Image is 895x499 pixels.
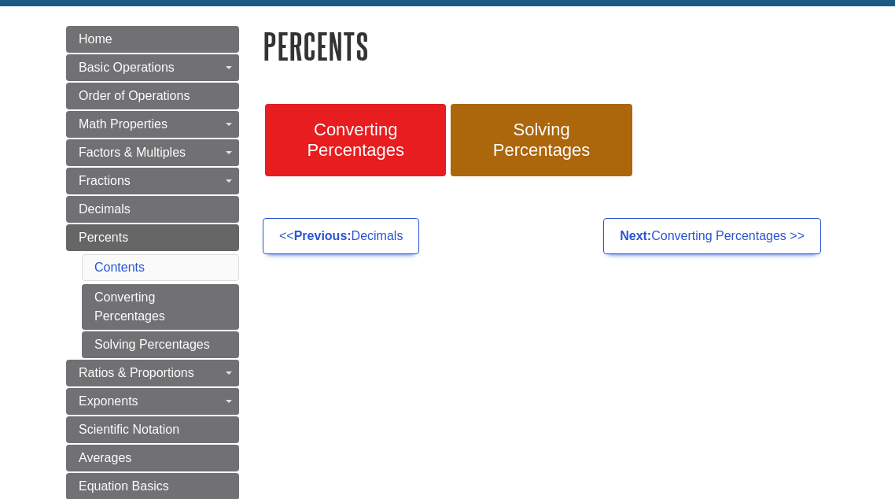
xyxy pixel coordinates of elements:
[66,445,239,471] a: Averages
[79,423,179,436] span: Scientific Notation
[451,104,632,176] a: Solving Percentages
[79,394,138,408] span: Exponents
[79,202,131,216] span: Decimals
[94,261,145,274] a: Contents
[620,229,651,242] strong: Next:
[79,479,169,493] span: Equation Basics
[82,284,239,330] a: Converting Percentages
[79,61,175,74] span: Basic Operations
[79,32,112,46] span: Home
[462,120,620,161] span: Solving Percentages
[66,139,239,166] a: Factors & Multiples
[66,224,239,251] a: Percents
[79,146,186,159] span: Factors & Multiples
[603,218,821,254] a: Next:Converting Percentages >>
[66,416,239,443] a: Scientific Notation
[294,229,352,242] strong: Previous:
[66,168,239,194] a: Fractions
[66,196,239,223] a: Decimals
[79,231,128,244] span: Percents
[66,388,239,415] a: Exponents
[66,54,239,81] a: Basic Operations
[265,104,446,176] a: Converting Percentages
[66,26,239,53] a: Home
[263,218,419,254] a: <<Previous:Decimals
[66,83,239,109] a: Order of Operations
[277,120,434,161] span: Converting Percentages
[79,117,168,131] span: Math Properties
[66,360,239,386] a: Ratios & Proportions
[79,451,131,464] span: Averages
[79,366,194,379] span: Ratios & Proportions
[82,331,239,358] a: Solving Percentages
[79,174,131,187] span: Fractions
[263,26,829,66] h1: Percents
[66,111,239,138] a: Math Properties
[79,89,190,102] span: Order of Operations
